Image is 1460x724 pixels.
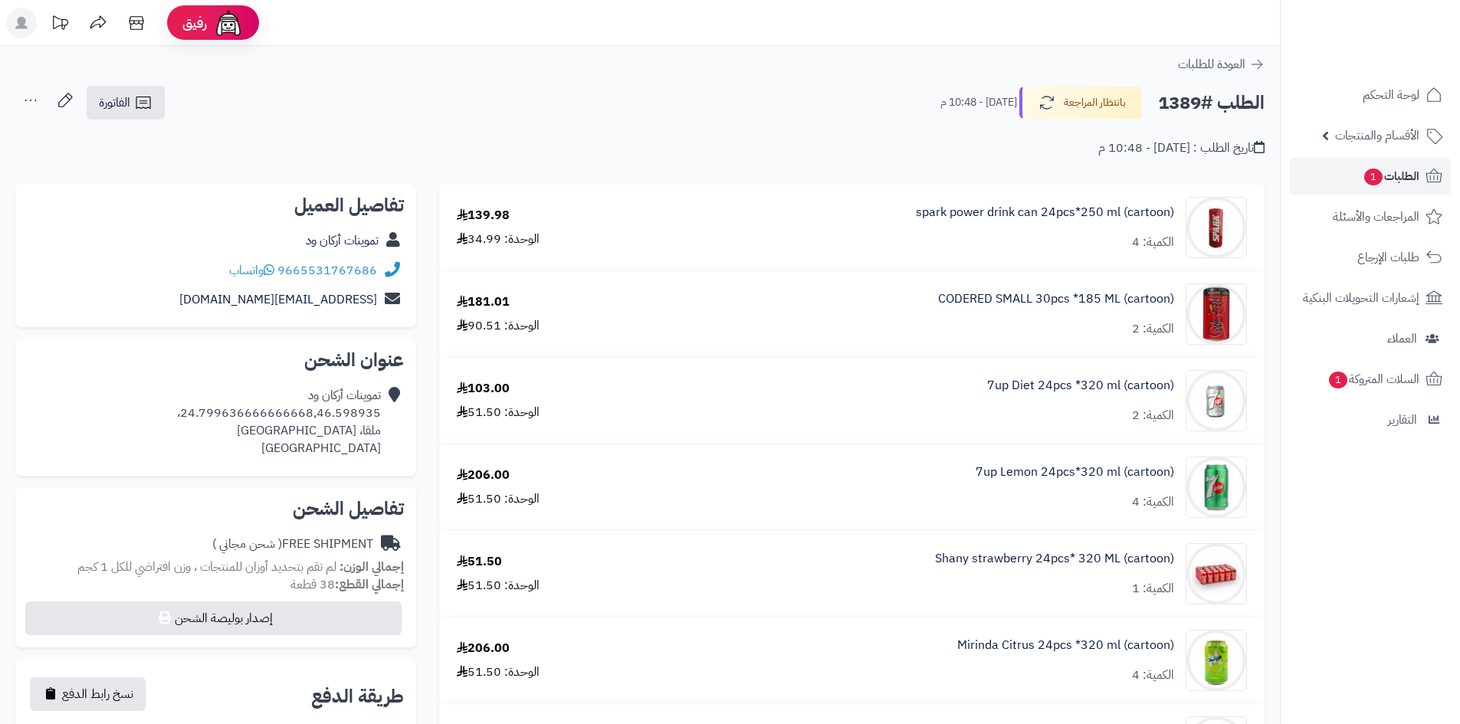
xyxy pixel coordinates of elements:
span: رفيق [182,14,207,32]
span: التقارير [1388,409,1417,431]
h2: تفاصيل العميل [28,196,404,215]
button: إصدار بوليصة الشحن [25,601,402,635]
img: 1747540602-UsMwFj3WdUIJzISPTZ6ZIXs6lgAaNT6J-90x90.jpg [1186,457,1246,518]
a: لوحة التحكم [1290,77,1451,113]
div: الوحدة: 51.50 [457,404,540,421]
span: نسخ رابط الدفع [62,685,133,703]
img: logo-2.png [1356,41,1445,74]
span: العودة للطلبات [1178,55,1245,74]
div: 139.98 [457,207,510,224]
span: الأقسام والمنتجات [1335,125,1419,146]
span: ( شحن مجاني ) [212,535,282,553]
a: السلات المتروكة1 [1290,361,1451,398]
div: الكمية: 1 [1132,580,1174,598]
a: تموينات أركان ود [306,231,379,250]
div: الكمية: 2 [1132,320,1174,338]
div: الكمية: 4 [1132,667,1174,684]
a: العودة للطلبات [1178,55,1265,74]
span: السلات المتروكة [1327,369,1419,390]
div: 206.00 [457,640,510,657]
span: العملاء [1387,328,1417,349]
a: المراجعات والأسئلة [1290,198,1451,235]
div: الكمية: 4 [1132,234,1174,251]
span: 1 [1329,372,1347,388]
div: تموينات أركان ود 24.799636666666668,46.598935، ملقا، [GEOGRAPHIC_DATA] [GEOGRAPHIC_DATA] [177,387,381,457]
small: [DATE] - 10:48 م [940,95,1017,110]
div: 103.00 [457,380,510,398]
a: 7up Lemon 24pcs*320 ml (cartoon) [976,464,1174,481]
span: إشعارات التحويلات البنكية [1303,287,1419,309]
a: spark power drink can 24pcs*250 ml (cartoon) [916,204,1174,221]
a: الفاتورة [87,86,165,120]
button: بانتظار المراجعة [1019,87,1142,119]
span: لوحة التحكم [1363,84,1419,106]
span: 1 [1364,169,1383,185]
div: الكمية: 2 [1132,407,1174,424]
a: [EMAIL_ADDRESS][DOMAIN_NAME] [179,290,377,309]
div: الوحدة: 90.51 [457,317,540,335]
h2: الطلب #1389 [1158,87,1265,119]
img: 1747566452-bf88d184-d280-4ea7-9331-9e3669ef-90x90.jpg [1186,630,1246,691]
div: الكمية: 4 [1132,493,1174,511]
a: الطلبات1 [1290,158,1451,195]
strong: إجمالي الوزن: [340,558,404,576]
a: واتساب [229,261,274,280]
span: طلبات الإرجاع [1357,247,1419,268]
h2: عنوان الشحن [28,351,404,369]
a: تحديثات المنصة [41,8,79,42]
span: المراجعات والأسئلة [1333,206,1419,228]
h2: طريقة الدفع [311,687,404,706]
img: ai-face.png [213,8,244,38]
div: الوحدة: 51.50 [457,663,540,681]
img: 1747540408-7a431d2a-4456-4a4d-8b76-9a07e3ea-90x90.jpg [1186,370,1246,431]
div: تاريخ الطلب : [DATE] - 10:48 م [1098,139,1265,157]
div: 181.01 [457,293,510,311]
img: 1747542077-4f066927-1750-4e9d-9c34-ff2f7387-90x90.jpg [1186,543,1246,604]
img: 1747536337-61lY7EtfpmL._AC_SL1500-90x90.jpg [1186,283,1246,345]
a: التقارير [1290,401,1451,438]
div: الوحدة: 51.50 [457,577,540,595]
a: 7up Diet 24pcs *320 ml (cartoon) [987,377,1174,395]
div: الوحدة: 51.50 [457,490,540,508]
small: 38 قطعة [290,575,404,594]
a: إشعارات التحويلات البنكية [1290,280,1451,316]
a: طلبات الإرجاع [1290,239,1451,276]
strong: إجمالي القطع: [335,575,404,594]
div: الوحدة: 34.99 [457,231,540,248]
h2: تفاصيل الشحن [28,500,404,518]
button: نسخ رابط الدفع [30,677,146,711]
span: الفاتورة [99,93,130,112]
a: 9665531767686 [277,261,377,280]
a: CODERED SMALL 30pcs *185 ML (cartoon) [938,290,1174,308]
span: لم تقم بتحديد أوزان للمنتجات ، وزن افتراضي للكل 1 كجم [77,558,336,576]
a: Mirinda Citrus 24pcs *320 ml (cartoon) [957,637,1174,654]
img: 1747517517-f85b5201-d493-429b-b138-9978c401-90x90.jpg [1186,197,1246,258]
a: Shany strawberry 24pcs* 320 ML (cartoon) [935,550,1174,568]
div: 206.00 [457,467,510,484]
div: 51.50 [457,553,502,571]
span: الطلبات [1363,165,1419,187]
a: العملاء [1290,320,1451,357]
div: FREE SHIPMENT [212,536,373,553]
